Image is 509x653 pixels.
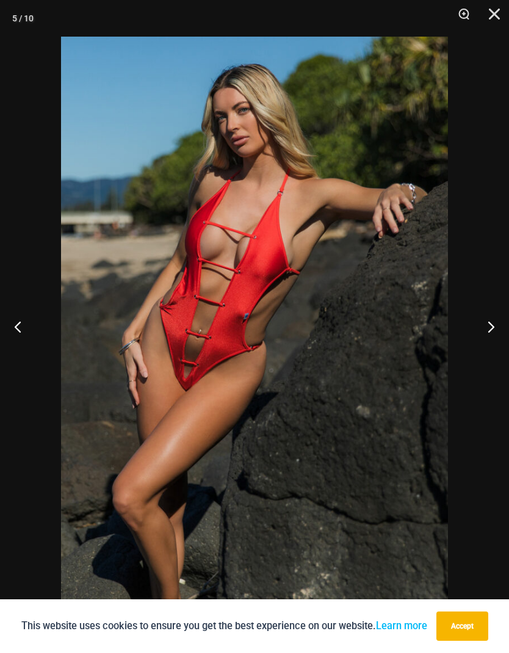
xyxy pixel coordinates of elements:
div: 5 / 10 [12,9,34,27]
button: Accept [436,612,488,641]
a: Learn more [376,620,427,632]
img: Link Tangello 8650 One Piece Monokini 01 [61,37,448,616]
p: This website uses cookies to ensure you get the best experience on our website. [21,618,427,634]
button: Next [463,296,509,357]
